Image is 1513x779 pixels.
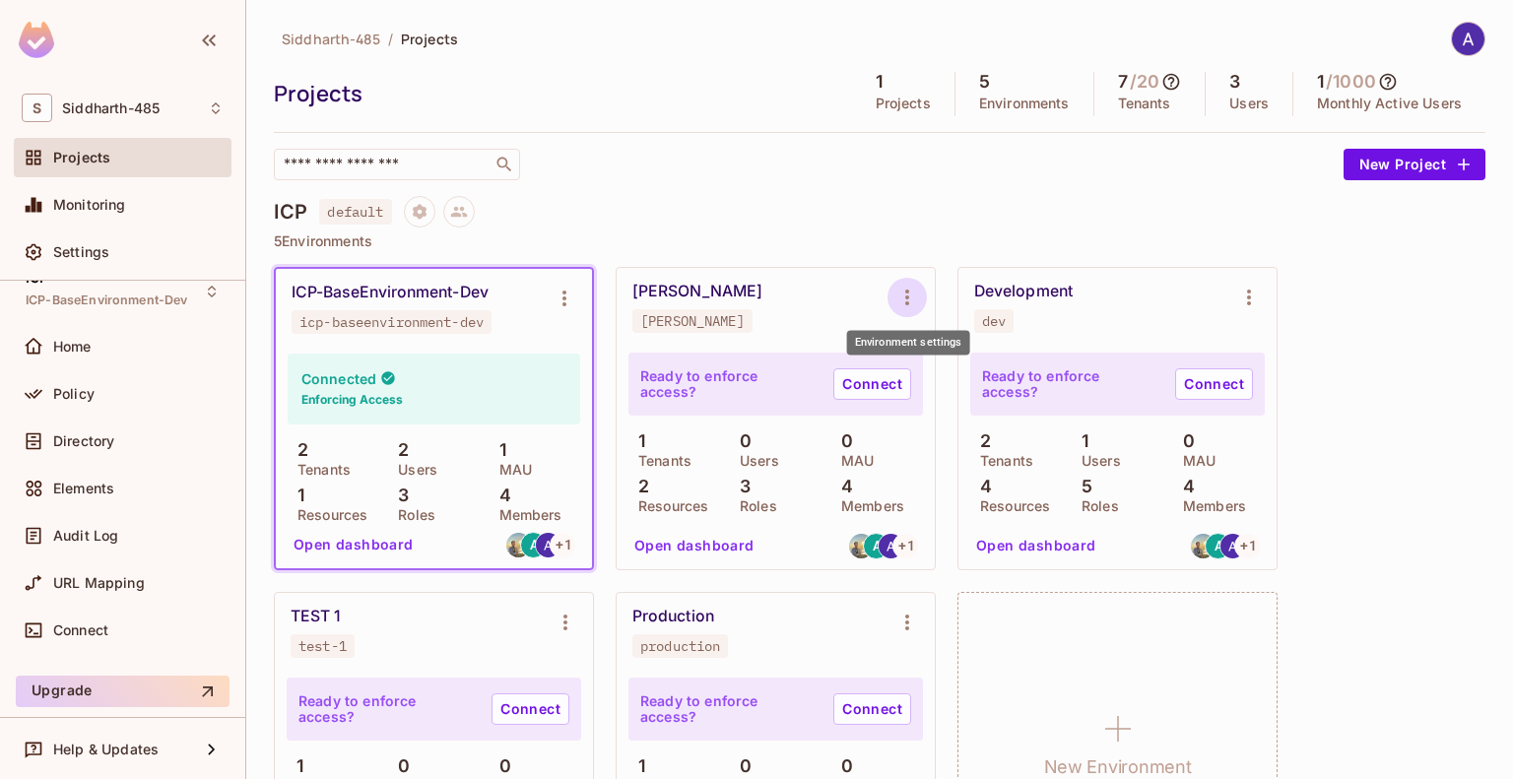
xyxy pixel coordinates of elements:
[974,282,1073,301] div: Development
[53,622,108,638] span: Connect
[53,150,110,165] span: Projects
[968,530,1104,561] button: Open dashboard
[556,538,571,552] span: + 1
[545,279,584,318] button: Environment settings
[53,528,118,544] span: Audit Log
[490,440,506,460] p: 1
[490,486,511,505] p: 4
[831,453,874,469] p: MAU
[1229,96,1269,111] p: Users
[287,756,303,776] p: 1
[1173,453,1216,469] p: MAU
[879,534,903,558] img: as66@iitbbs.ac.in
[730,453,779,469] p: Users
[979,96,1070,111] p: Environments
[490,507,562,523] p: Members
[831,477,853,496] p: 4
[730,477,751,496] p: 3
[979,72,990,92] h5: 5
[286,529,422,560] button: Open dashboard
[292,283,489,302] div: ICP-BaseEnvironment-Dev
[1118,96,1171,111] p: Tenants
[274,233,1485,249] p: 5 Environments
[288,440,308,460] p: 2
[632,282,762,301] div: [PERSON_NAME]
[530,538,539,552] span: A
[506,533,531,557] img: isydsh@gmail.com
[1317,96,1462,111] p: Monthly Active Users
[982,313,1006,329] div: dev
[1072,453,1121,469] p: Users
[1173,498,1246,514] p: Members
[628,431,645,451] p: 1
[873,539,882,552] span: A
[298,638,347,654] div: test-1
[301,391,403,409] h6: Enforcing Access
[831,498,904,514] p: Members
[546,603,585,642] button: Environment settings
[876,96,931,111] p: Projects
[1317,72,1324,92] h5: 1
[628,498,708,514] p: Resources
[888,603,927,642] button: Environment settings
[53,742,159,757] span: Help & Updates
[490,462,532,478] p: MAU
[1215,539,1223,552] span: A
[1240,539,1256,552] span: + 1
[388,440,409,460] p: 2
[536,533,560,557] img: as66@iitbbs.ac.in
[62,100,160,116] span: Workspace: Siddharth-485
[628,453,691,469] p: Tenants
[274,79,842,108] div: Projects
[53,481,114,496] span: Elements
[1229,72,1240,92] h5: 3
[833,368,911,400] a: Connect
[388,507,435,523] p: Roles
[288,462,351,478] p: Tenants
[982,368,1159,400] p: Ready to enforce access?
[1130,72,1159,92] h5: / 20
[1344,149,1485,180] button: New Project
[298,693,476,725] p: Ready to enforce access?
[640,638,720,654] div: production
[876,72,883,92] h5: 1
[626,530,762,561] button: Open dashboard
[53,433,114,449] span: Directory
[53,197,126,213] span: Monitoring
[730,431,752,451] p: 0
[970,477,992,496] p: 4
[53,575,145,591] span: URL Mapping
[1072,477,1092,496] p: 5
[53,339,92,355] span: Home
[640,693,818,725] p: Ready to enforce access?
[1220,534,1245,558] img: as66@iitbbs.ac.in
[730,756,752,776] p: 0
[898,539,914,552] span: + 1
[833,693,911,725] a: Connect
[1191,534,1216,558] img: isydsh@gmail.com
[1173,477,1195,496] p: 4
[1229,278,1269,317] button: Environment settings
[628,477,649,496] p: 2
[831,431,853,451] p: 0
[970,431,991,451] p: 2
[388,486,409,505] p: 3
[888,278,927,317] button: Environment settings
[640,368,818,400] p: Ready to enforce access?
[401,30,458,48] span: Projects
[1118,72,1128,92] h5: 7
[640,313,745,329] div: [PERSON_NAME]
[291,607,341,626] div: TEST 1
[299,314,484,330] div: icp-baseenvironment-dev
[301,369,376,388] h4: Connected
[1326,72,1376,92] h5: / 1000
[492,693,569,725] a: Connect
[730,498,777,514] p: Roles
[1175,368,1253,400] a: Connect
[1072,431,1088,451] p: 1
[1072,498,1119,514] p: Roles
[26,292,187,308] span: ICP-BaseEnvironment-Dev
[19,22,54,58] img: SReyMgAAAABJRU5ErkJggg==
[388,462,437,478] p: Users
[319,199,391,225] span: default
